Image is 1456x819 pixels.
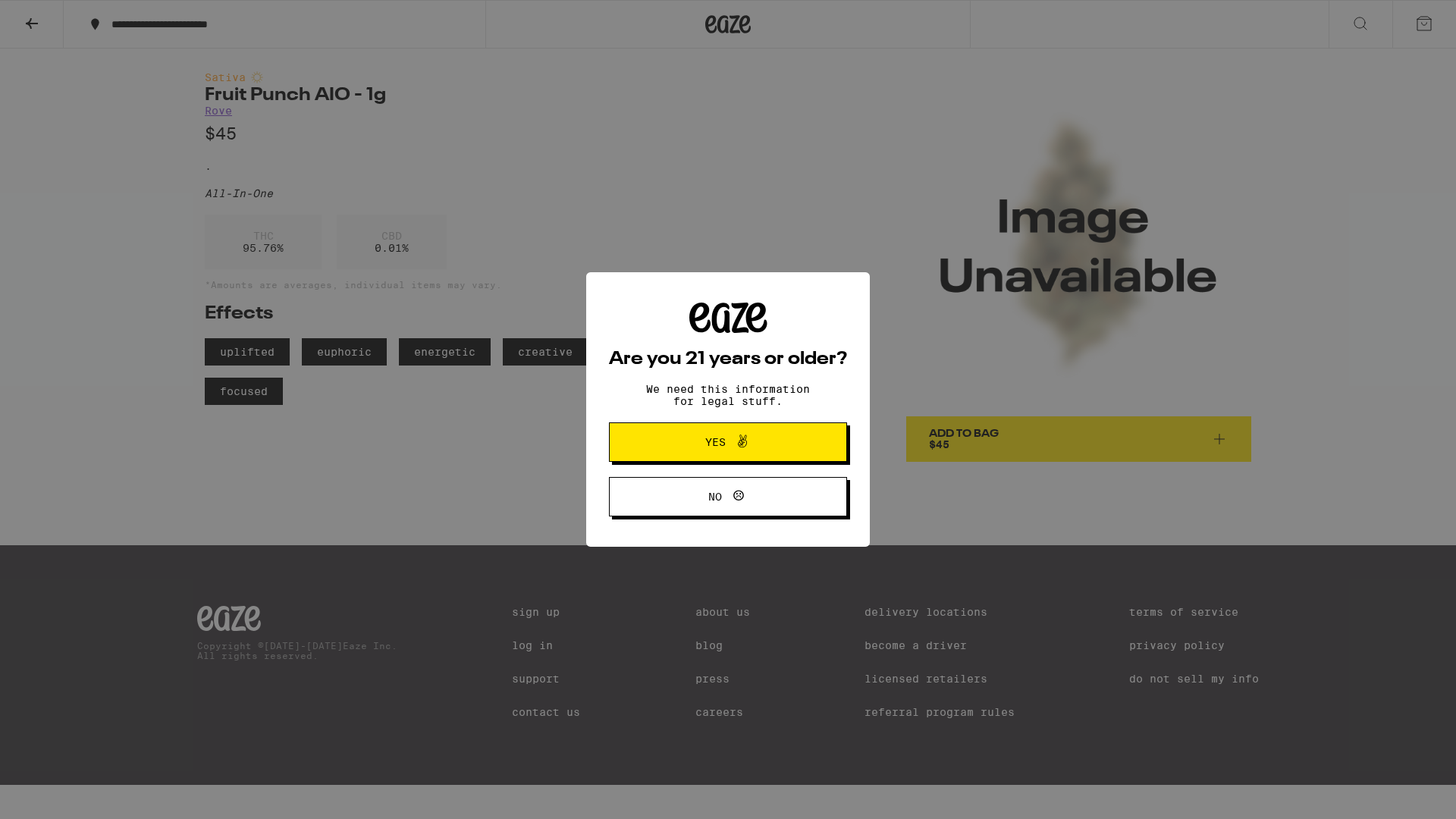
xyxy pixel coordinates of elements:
[609,350,847,369] h2: Are you 21 years or older?
[609,477,847,516] button: No
[705,437,726,447] span: Yes
[633,383,823,407] p: We need this information for legal stuff.
[1361,773,1441,811] iframe: Opens a widget where you can find more information
[708,491,722,502] span: No
[609,422,847,462] button: Yes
